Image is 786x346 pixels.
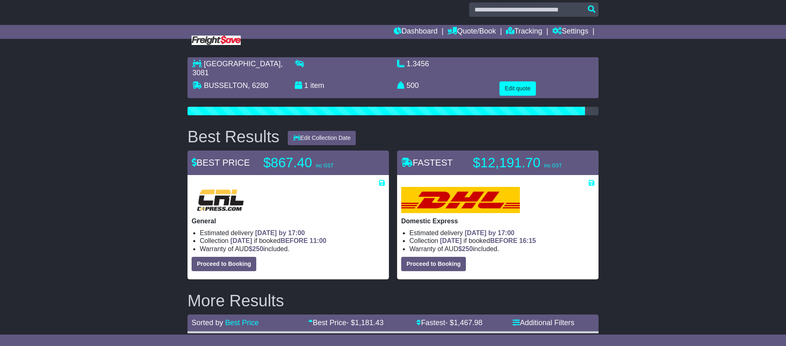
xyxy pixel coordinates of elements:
span: $ [458,245,473,252]
span: 500 [407,81,419,90]
li: Estimated delivery [200,229,385,237]
span: , 3081 [192,60,282,77]
span: BEFORE [280,237,308,244]
a: Best Price [225,319,259,327]
span: if booked [440,237,536,244]
li: Warranty of AUD included. [409,245,594,253]
img: Freight Save [192,36,241,45]
img: CRL: General [192,187,249,213]
span: - $ [445,319,482,327]
a: Quote/Book [447,25,496,39]
a: Dashboard [394,25,438,39]
span: if booked [230,237,326,244]
span: [DATE] by 17:00 [465,229,515,236]
span: 1,181.43 [355,319,384,327]
span: BEFORE [490,237,517,244]
div: Best Results [183,128,284,146]
span: 250 [462,245,473,252]
span: BUSSELTON [204,81,248,90]
span: inc GST [316,163,333,169]
span: 1 [304,81,308,90]
span: 16:15 [519,237,536,244]
span: , 6280 [248,81,268,90]
p: $12,191.70 [473,155,575,171]
button: Edit quote [499,81,536,96]
span: FASTEST [401,157,453,168]
span: 1.3456 [407,60,429,68]
span: item [310,81,324,90]
li: Estimated delivery [409,229,594,237]
span: BEST PRICE [192,157,250,168]
button: Edit Collection Date [288,131,356,145]
li: Collection [200,237,385,245]
a: Fastest- $1,467.98 [416,319,482,327]
a: Additional Filters [513,319,574,327]
span: Sorted by [192,319,223,327]
button: Proceed to Booking [192,257,256,271]
span: [GEOGRAPHIC_DATA] [204,60,280,68]
p: Domestic Express [401,217,594,225]
img: DHL: Domestic Express [401,187,520,213]
span: [DATE] by 17:00 [255,229,305,236]
span: 11:00 [309,237,326,244]
span: [DATE] [230,237,252,244]
a: Settings [552,25,588,39]
span: $ [248,245,263,252]
span: 250 [252,245,263,252]
li: Warranty of AUD included. [200,245,385,253]
p: General [192,217,385,225]
p: $867.40 [263,155,366,171]
span: [DATE] [440,237,462,244]
span: 1,467.98 [454,319,482,327]
a: Tracking [506,25,542,39]
span: inc GST [544,163,562,169]
span: - $ [346,319,384,327]
h2: More Results [187,292,599,310]
button: Proceed to Booking [401,257,466,271]
a: Best Price- $1,181.43 [308,319,384,327]
li: Collection [409,237,594,245]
